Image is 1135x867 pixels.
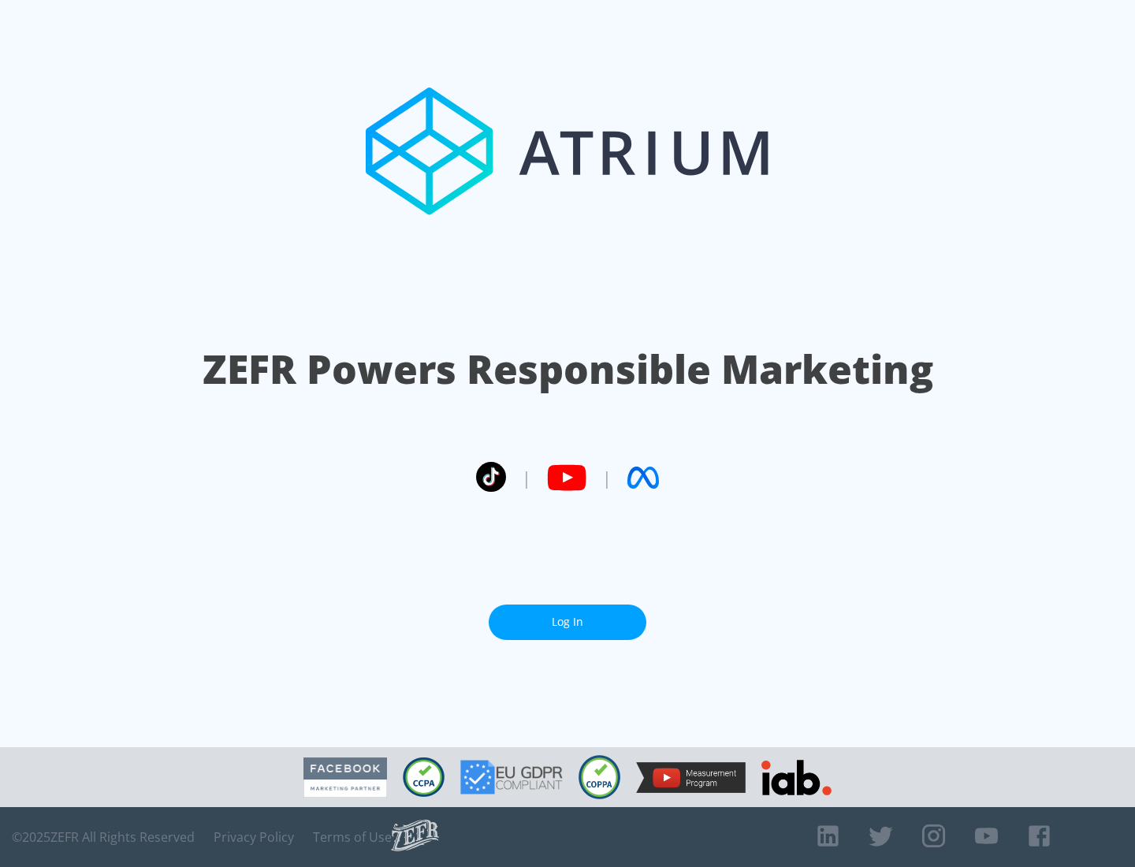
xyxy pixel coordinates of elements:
span: | [522,466,531,489]
h1: ZEFR Powers Responsible Marketing [203,342,933,396]
a: Log In [489,605,646,640]
a: Terms of Use [313,829,392,845]
span: © 2025 ZEFR All Rights Reserved [12,829,195,845]
img: Facebook Marketing Partner [303,757,387,798]
img: IAB [761,760,832,795]
a: Privacy Policy [214,829,294,845]
img: YouTube Measurement Program [636,762,746,793]
img: GDPR Compliant [460,760,563,794]
img: COPPA Compliant [579,755,620,799]
span: | [602,466,612,489]
img: CCPA Compliant [403,757,445,797]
